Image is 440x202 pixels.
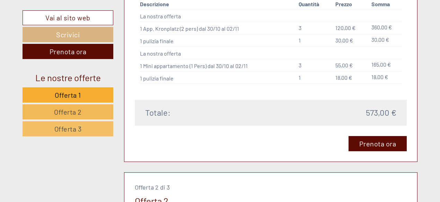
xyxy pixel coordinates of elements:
[296,35,333,47] td: 1
[123,5,149,17] div: [DATE]
[5,19,106,40] div: Buon giorno, come possiamo aiutarla?
[369,71,402,84] td: 18,00 €
[369,59,402,71] td: 165,00 €
[54,108,82,116] span: Offerta 2
[335,62,353,68] span: 55,00 €
[140,59,296,71] td: 1 Mini appartamento (1 Pers) dal 30/10 al 02/11
[335,37,353,44] span: 30,00 €
[140,47,296,59] td: La nostra offerta
[140,35,296,47] td: 1 pulizia finale
[140,107,271,118] div: Totale:
[10,20,103,26] div: Appartements & Wellness [PERSON_NAME]
[369,35,402,47] td: 30,00 €
[10,33,103,38] small: 00:02
[335,74,352,81] span: 18,00 €
[23,71,113,84] div: Le nostre offerte
[135,183,170,191] span: Offerta 2 di 3
[296,59,333,71] td: 3
[296,22,333,35] td: 3
[236,179,273,194] button: Invia
[23,44,113,59] a: Prenota ora
[55,91,81,99] span: Offerta 1
[140,10,296,22] td: La nostra offerta
[140,71,296,84] td: 1 pulizia finale
[349,136,407,151] a: Prenota ora
[366,107,396,118] span: 573,00 €
[369,22,402,35] td: 360,00 €
[296,71,333,84] td: 1
[140,22,296,35] td: 1 App. Kronplatz (2 pers) dal 30/10 al 02/11
[335,25,355,31] span: 120,00 €
[23,10,113,25] a: Vai al sito web
[54,125,82,133] span: Offerta 3
[23,27,113,42] a: Scrivici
